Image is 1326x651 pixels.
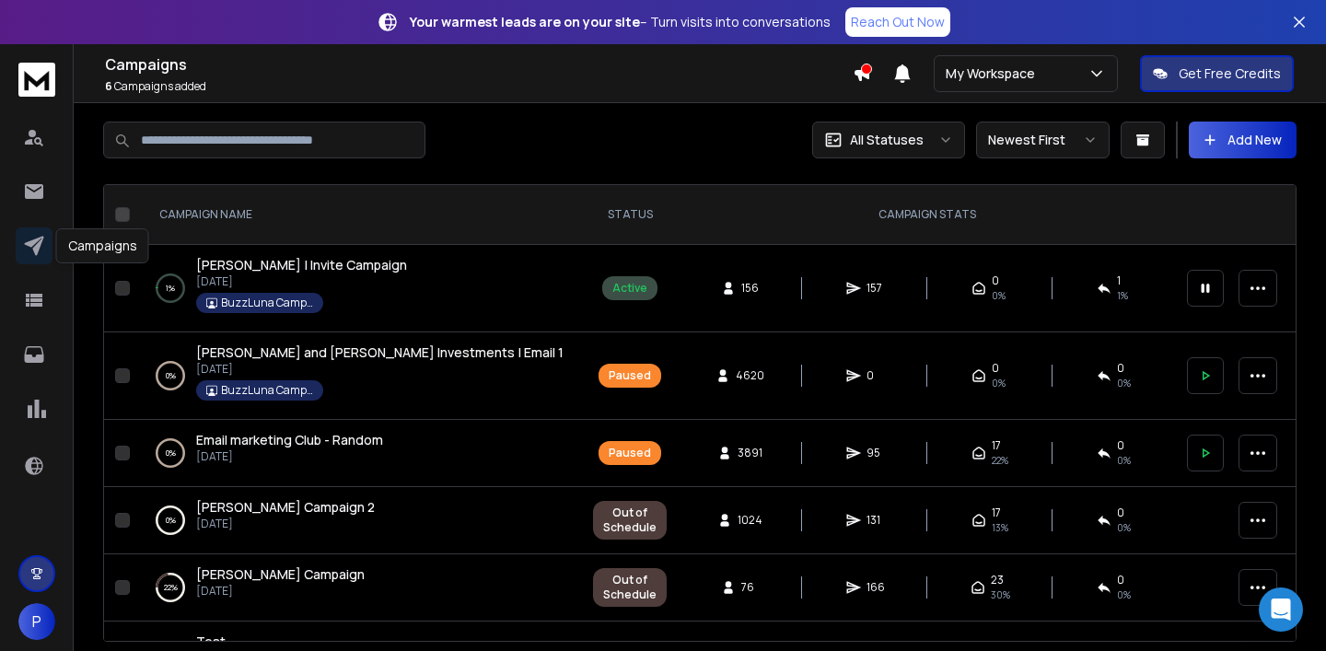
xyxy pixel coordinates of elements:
span: [PERSON_NAME] Campaign [196,565,365,583]
p: [DATE] [196,362,564,377]
span: 17 [992,438,1001,453]
span: 22 % [992,453,1008,468]
p: [DATE] [196,517,375,531]
span: 4620 [736,368,764,383]
p: All Statuses [850,131,924,149]
span: 0% [992,376,1006,390]
p: 1 % [166,279,175,297]
p: BuzzLuna Campaigns [221,296,313,310]
button: Newest First [976,122,1110,158]
div: Out of Schedule [603,506,657,535]
span: 131 [867,513,885,528]
p: [DATE] [196,274,407,289]
div: Out of Schedule [603,573,657,602]
span: Test [196,633,226,650]
a: Reach Out Now [845,7,950,37]
p: – Turn visits into conversations [410,13,831,31]
a: [PERSON_NAME] and [PERSON_NAME] Investments | Email 1 [196,343,564,362]
span: 30 % [991,587,1010,602]
span: 6 [105,78,112,94]
div: Paused [609,368,651,383]
th: STATUS [582,185,678,245]
span: [PERSON_NAME] Campaign 2 [196,498,375,516]
span: 0% [1117,376,1131,390]
p: Campaigns added [105,79,853,94]
span: 0 [1117,361,1124,376]
span: 0 % [1117,587,1131,602]
a: Email marketing Club - Random [196,431,383,449]
p: Reach Out Now [851,13,945,31]
div: Active [612,281,647,296]
span: 76 [741,580,760,595]
span: 17 [992,506,1001,520]
span: 0 [1117,438,1124,453]
button: Add New [1189,122,1297,158]
span: 0 % [1117,453,1131,468]
span: 95 [867,446,885,460]
td: 0%[PERSON_NAME] Campaign 2[DATE] [137,487,582,554]
span: 1 % [1117,288,1128,303]
strong: Your warmest leads are on your site [410,13,640,30]
td: 0%Email marketing Club - Random[DATE] [137,420,582,487]
button: P [18,603,55,640]
span: 13 % [992,520,1008,535]
span: 166 [867,580,885,595]
span: 1 [1117,273,1121,288]
th: CAMPAIGN NAME [137,185,582,245]
p: [DATE] [196,449,383,464]
div: Open Intercom Messenger [1259,587,1303,632]
span: 0 [1117,573,1124,587]
span: 0 [867,368,885,383]
p: BuzzLuna Campaigns [221,383,313,398]
td: 1%[PERSON_NAME] | Invite Campaign[DATE]BuzzLuna Campaigns [137,245,582,332]
td: 22%[PERSON_NAME] Campaign[DATE] [137,554,582,622]
img: logo [18,63,55,97]
span: 0 [992,361,999,376]
a: [PERSON_NAME] Campaign [196,565,365,584]
span: 0% [992,288,1006,303]
p: My Workspace [946,64,1042,83]
span: 0 % [1117,520,1131,535]
a: [PERSON_NAME] Campaign 2 [196,498,375,517]
span: 157 [867,281,885,296]
span: 156 [741,281,760,296]
p: 0 % [166,366,176,385]
p: Get Free Credits [1179,64,1281,83]
span: 0 [1117,506,1124,520]
div: Paused [609,446,651,460]
span: 0 [992,273,999,288]
span: 23 [991,573,1004,587]
h1: Campaigns [105,53,853,76]
a: Test [196,633,226,651]
span: [PERSON_NAME] and [PERSON_NAME] Investments | Email 1 [196,343,564,361]
span: 3891 [738,446,762,460]
span: Email marketing Club - Random [196,431,383,448]
span: 1024 [738,513,762,528]
a: [PERSON_NAME] | Invite Campaign [196,256,407,274]
p: 0 % [166,511,176,529]
p: 0 % [166,444,176,462]
td: 0%[PERSON_NAME] and [PERSON_NAME] Investments | Email 1[DATE]BuzzLuna Campaigns [137,332,582,420]
th: CAMPAIGN STATS [678,185,1176,245]
div: Campaigns [56,228,149,263]
button: Get Free Credits [1140,55,1294,92]
p: [DATE] [196,584,365,599]
p: 22 % [164,578,178,597]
